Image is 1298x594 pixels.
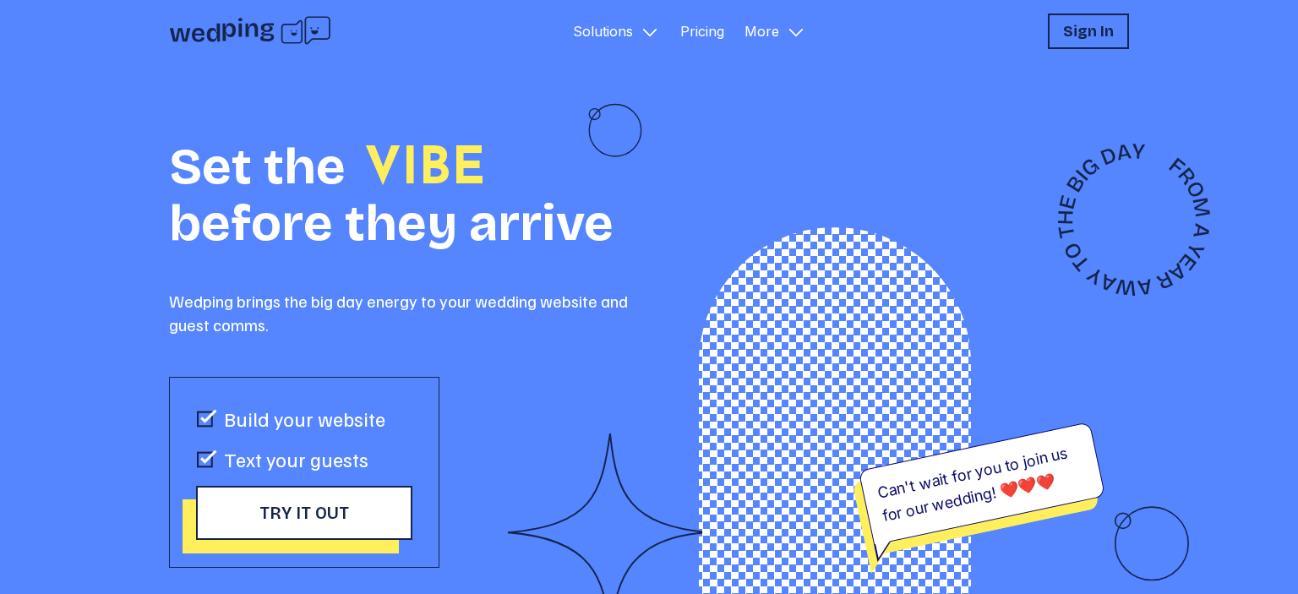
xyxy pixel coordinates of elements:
[680,21,724,41] a: Pricing
[566,14,667,49] button: Solutions
[573,21,633,41] p: Solutions
[224,405,385,432] p: Build your website
[566,14,813,49] nav: Primary Navigation
[224,445,368,472] p: Text your guests
[259,503,349,523] span: Try it out
[859,422,1106,545] div: Can't wait for you to join us for our wedding! ❤️️️❤️️️❤️
[364,145,485,196] span: VIBE
[744,21,779,41] p: More
[1048,14,1129,49] button: Sign In
[738,14,813,49] button: More
[196,486,412,540] button: Try it out
[169,289,649,336] p: Wedping brings the big day energy to your wedding website and guest comms.
[169,117,649,248] h1: Set the before they arrive
[1063,19,1114,43] h1: Sign In
[649,139,1129,545] img: couple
